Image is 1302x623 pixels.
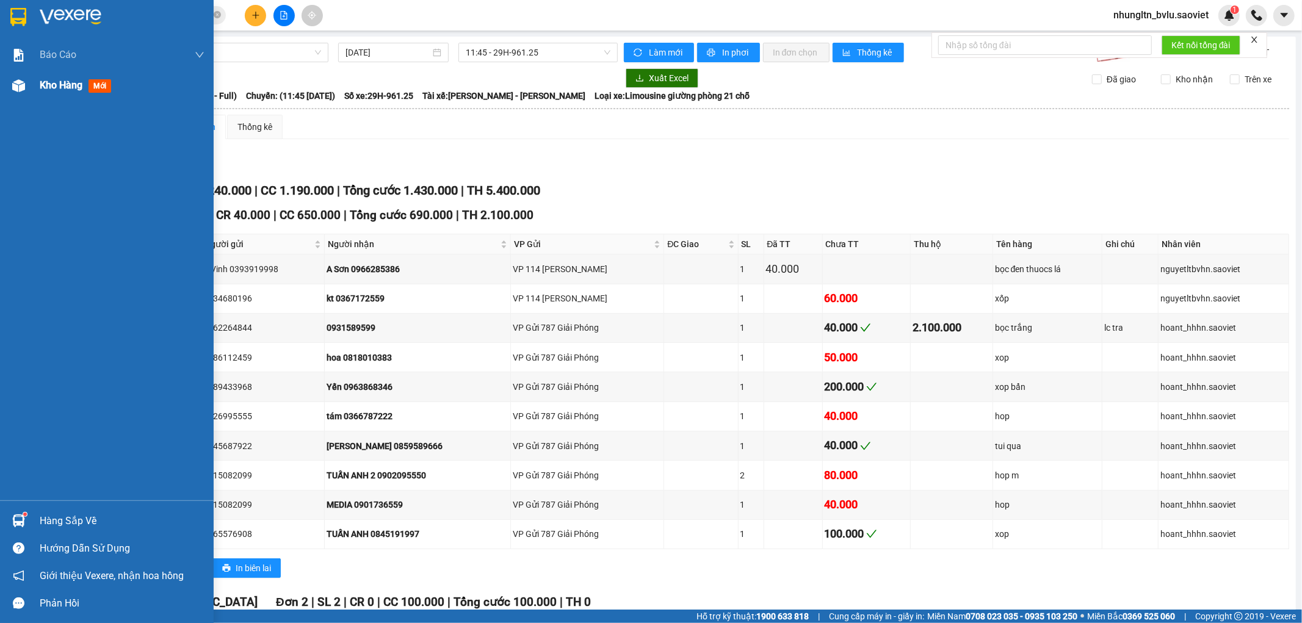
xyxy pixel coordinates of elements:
span: message [13,597,24,609]
span: check [860,441,871,452]
span: | [461,183,464,198]
span: check [866,528,877,539]
div: nguyetltbvhn.saoviet [1160,292,1287,305]
div: hoant_hhhn.saoviet [1160,439,1287,453]
span: | [377,595,380,609]
span: | [273,208,277,222]
div: 2 [740,469,762,482]
div: 1 [740,439,762,453]
span: VP Gửi [514,237,651,251]
span: SL 2 [317,595,341,609]
span: Tổng cước 690.000 [350,208,453,222]
span: Hỗ trợ kỹ thuật: [696,610,809,623]
div: A Vinh 0393919998 [203,262,322,276]
div: hop [995,498,1101,511]
span: In phơi [722,46,750,59]
button: bar-chartThống kê [833,43,904,62]
span: | [337,183,340,198]
div: Yến 0963868346 [327,380,509,394]
span: | [560,595,563,609]
span: | [818,610,820,623]
span: CC 1.190.000 [261,183,334,198]
span: 11:45 - 29H-961.25 [466,43,610,62]
button: file-add [273,5,295,26]
h1: Giao dọc đường [64,71,225,155]
div: VP Gửi 787 Giải Phóng [513,527,662,541]
div: xop [995,527,1101,541]
div: 50.000 [825,349,908,366]
span: Người gửi [204,237,312,251]
input: 12/08/2025 [345,46,430,59]
td: VP 114 Trần Nhật Duật [511,284,664,314]
td: VP Gửi 787 Giải Phóng [511,343,664,372]
div: hop m [995,469,1101,482]
span: CC 650.000 [280,208,341,222]
div: 1 [740,409,762,423]
div: tám 0366787222 [327,409,509,423]
div: xop [995,351,1101,364]
div: VP Gửi 787 Giải Phóng [513,409,662,423]
div: 1 [740,321,762,334]
span: Xuất Excel [649,71,689,85]
span: copyright [1234,612,1243,621]
div: VP 114 [PERSON_NAME] [513,292,662,305]
h2: PIJA6946 [7,71,98,91]
img: warehouse-icon [12,514,25,527]
span: CR 0 [350,595,374,609]
img: phone-icon [1251,10,1262,21]
strong: 1900 633 818 [756,611,809,621]
span: | [456,208,459,222]
span: TH 2.100.000 [462,208,533,222]
div: VP Gửi 787 Giải Phóng [513,498,662,511]
span: | [344,595,347,609]
td: VP Gửi 787 Giải Phóng [511,491,664,520]
div: Hàng sắp về [40,512,204,530]
div: 0965576908 [203,527,322,541]
div: 0989433968 [203,380,322,394]
td: VP Gửi 787 Giải Phóng [511,402,664,431]
div: Thống kê [237,120,272,134]
div: VP Gửi 787 Giải Phóng [513,439,662,453]
img: logo.jpg [7,10,68,71]
div: 1 [740,292,762,305]
div: hoant_hhhn.saoviet [1160,409,1287,423]
div: 1 [740,527,762,541]
th: Nhân viên [1159,234,1289,254]
div: hop [995,409,1101,423]
span: caret-down [1279,10,1290,21]
td: VP Gửi 787 Giải Phóng [511,372,664,402]
div: VP Gửi 787 Giải Phóng [513,351,662,364]
input: Nhập số tổng đài [938,35,1152,55]
button: aim [302,5,323,26]
button: downloadXuất Excel [626,68,698,88]
span: Tổng cước 1.430.000 [343,183,458,198]
span: Trên xe [1240,73,1276,86]
span: aim [308,11,316,20]
span: Miền Nam [927,610,1077,623]
div: tui qua [995,439,1101,453]
span: Kết nối tổng đài [1171,38,1231,52]
div: 0962264844 [203,321,322,334]
div: lc tra [1104,321,1156,334]
div: 40.000 [825,496,908,513]
span: CR 240.000 [189,183,251,198]
div: hoant_hhhn.saoviet [1160,321,1287,334]
div: 80.000 [825,467,908,484]
div: 0326995555 [203,409,322,423]
span: TH 5.400.000 [467,183,540,198]
button: caret-down [1273,5,1295,26]
div: TUẤN ANH 0845191997 [327,527,509,541]
div: 0986112459 [203,351,322,364]
div: MEDIA 0901736559 [327,498,509,511]
div: hoant_hhhn.saoviet [1160,498,1287,511]
th: Chưa TT [823,234,911,254]
span: close-circle [214,10,221,21]
img: logo-vxr [10,8,26,26]
b: [DOMAIN_NAME] [163,10,295,30]
span: file-add [280,11,288,20]
span: check [866,381,877,392]
span: mới [89,79,111,93]
span: In biên lai [236,561,271,575]
span: printer [707,48,717,58]
div: kt 0367172559 [327,292,509,305]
